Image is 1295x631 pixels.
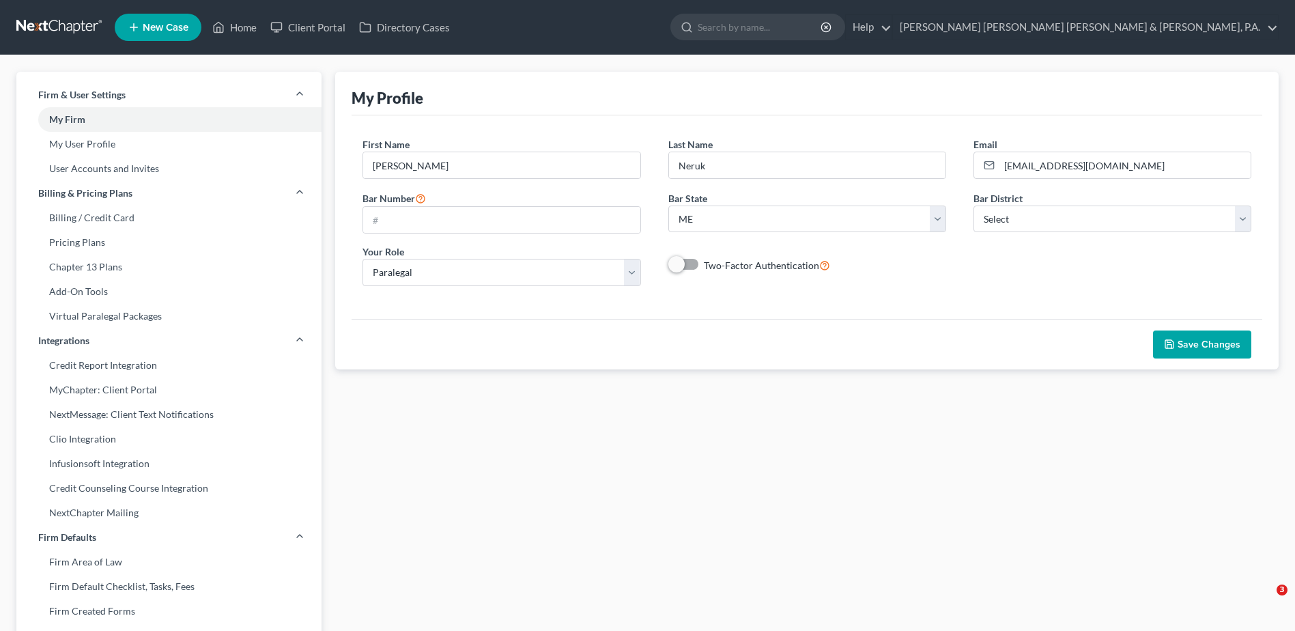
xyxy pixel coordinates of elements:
[38,186,132,200] span: Billing & Pricing Plans
[264,15,352,40] a: Client Portal
[1249,585,1281,617] iframe: Intercom live chat
[704,260,819,271] span: Two-Factor Authentication
[16,451,322,476] a: Infusionsoft Integration
[16,525,322,550] a: Firm Defaults
[363,152,640,178] input: Enter first name...
[205,15,264,40] a: Home
[362,139,410,150] span: First Name
[698,14,823,40] input: Search by name...
[16,501,322,525] a: NextChapter Mailing
[16,378,322,402] a: MyChapter: Client Portal
[16,279,322,304] a: Add-On Tools
[1277,585,1287,595] span: 3
[16,181,322,206] a: Billing & Pricing Plans
[363,207,640,233] input: #
[143,23,188,33] span: New Case
[352,88,423,108] div: My Profile
[16,550,322,574] a: Firm Area of Law
[16,132,322,156] a: My User Profile
[16,328,322,353] a: Integrations
[16,107,322,132] a: My Firm
[668,191,707,206] label: Bar State
[1153,331,1251,359] button: Save Changes
[668,139,713,150] span: Last Name
[38,531,96,544] span: Firm Defaults
[1178,339,1240,350] span: Save Changes
[973,191,1023,206] label: Bar District
[16,427,322,451] a: Clio Integration
[846,15,892,40] a: Help
[973,139,997,150] span: Email
[16,353,322,378] a: Credit Report Integration
[16,476,322,501] a: Credit Counseling Course Integration
[16,255,322,279] a: Chapter 13 Plans
[16,574,322,599] a: Firm Default Checklist, Tasks, Fees
[352,15,457,40] a: Directory Cases
[16,83,322,107] a: Firm & User Settings
[999,152,1251,178] input: Enter email...
[16,599,322,623] a: Firm Created Forms
[16,230,322,255] a: Pricing Plans
[16,304,322,328] a: Virtual Paralegal Packages
[669,152,945,178] input: Enter last name...
[16,402,322,427] a: NextMessage: Client Text Notifications
[16,156,322,181] a: User Accounts and Invites
[893,15,1278,40] a: [PERSON_NAME] [PERSON_NAME] [PERSON_NAME] & [PERSON_NAME], P.A.
[362,246,404,257] span: Your Role
[362,190,426,206] label: Bar Number
[16,206,322,230] a: Billing / Credit Card
[38,88,126,102] span: Firm & User Settings
[38,334,89,348] span: Integrations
